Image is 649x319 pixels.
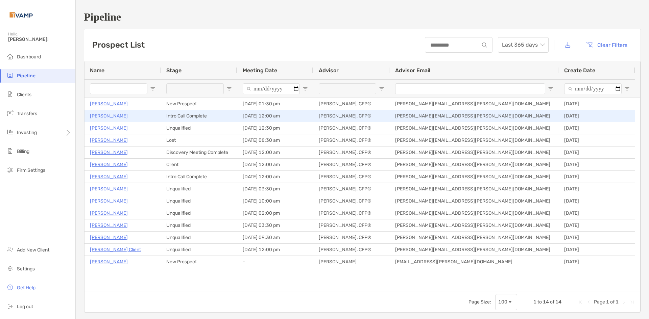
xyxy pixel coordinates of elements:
[17,167,45,173] span: Firm Settings
[559,159,635,170] div: [DATE]
[84,11,641,23] h1: Pipeline
[559,122,635,134] div: [DATE]
[166,67,182,74] span: Stage
[237,244,313,256] div: [DATE] 12:00 pm
[313,122,390,134] div: [PERSON_NAME], CFP®
[559,147,635,158] div: [DATE]
[161,110,237,122] div: Intro Call Complete
[237,171,313,183] div: [DATE] 12:00 am
[243,67,277,74] span: Meeting Date
[237,207,313,219] div: [DATE] 02:00 pm
[161,256,237,268] div: New Prospect
[616,299,619,305] span: 1
[564,67,595,74] span: Create Date
[390,159,559,170] div: [PERSON_NAME][EMAIL_ADDRESS][PERSON_NAME][DOMAIN_NAME]
[559,207,635,219] div: [DATE]
[502,37,545,52] span: Last 365 days
[90,221,128,230] a: [PERSON_NAME]
[90,160,128,169] p: [PERSON_NAME]
[6,147,14,155] img: billing icon
[6,302,14,310] img: logout icon
[161,244,237,256] div: Unqualified
[559,244,635,256] div: [DATE]
[390,98,559,110] div: [PERSON_NAME][EMAIL_ADDRESS][PERSON_NAME][DOMAIN_NAME]
[559,110,635,122] div: [DATE]
[578,299,583,305] div: First Page
[313,159,390,170] div: [PERSON_NAME], CFP®
[629,299,635,305] div: Last Page
[390,134,559,146] div: [PERSON_NAME][EMAIL_ADDRESS][PERSON_NAME][DOMAIN_NAME]
[559,134,635,146] div: [DATE]
[237,256,313,268] div: -
[90,172,128,181] p: [PERSON_NAME]
[313,219,390,231] div: [PERSON_NAME], CFP®
[161,232,237,243] div: Unqualified
[17,73,35,79] span: Pipeline
[90,245,141,254] p: [PERSON_NAME] Client
[319,67,339,74] span: Advisor
[226,86,232,91] button: Open Filter Menu
[6,109,14,117] img: transfers icon
[543,299,549,305] span: 14
[313,183,390,195] div: [PERSON_NAME], CFP®
[621,299,627,305] div: Next Page
[395,67,430,74] span: Advisor Email
[559,171,635,183] div: [DATE]
[390,207,559,219] div: [PERSON_NAME][EMAIL_ADDRESS][PERSON_NAME][DOMAIN_NAME]
[610,299,615,305] span: of
[237,219,313,231] div: [DATE] 03:30 pm
[6,245,14,254] img: add_new_client icon
[482,43,487,48] img: input icon
[243,83,300,94] input: Meeting Date Filter Input
[90,209,128,217] a: [PERSON_NAME]
[90,233,128,242] a: [PERSON_NAME]
[161,122,237,134] div: Unqualified
[90,112,128,120] a: [PERSON_NAME]
[90,148,128,157] p: [PERSON_NAME]
[6,52,14,60] img: dashboard icon
[90,136,128,144] a: [PERSON_NAME]
[390,122,559,134] div: [PERSON_NAME][EMAIL_ADDRESS][PERSON_NAME][DOMAIN_NAME]
[6,264,14,272] img: settings icon
[313,98,390,110] div: [PERSON_NAME], CFP®
[237,134,313,146] div: [DATE] 08:30 am
[17,54,41,60] span: Dashboard
[237,232,313,243] div: [DATE] 09:30 am
[8,36,71,42] span: [PERSON_NAME]!
[559,219,635,231] div: [DATE]
[379,86,384,91] button: Open Filter Menu
[161,159,237,170] div: Client
[559,195,635,207] div: [DATE]
[559,256,635,268] div: [DATE]
[606,299,609,305] span: 1
[390,183,559,195] div: [PERSON_NAME][EMAIL_ADDRESS][PERSON_NAME][DOMAIN_NAME]
[390,232,559,243] div: [PERSON_NAME][EMAIL_ADDRESS][PERSON_NAME][DOMAIN_NAME]
[90,258,128,266] a: [PERSON_NAME]
[17,149,29,154] span: Billing
[161,147,237,158] div: Discovery Meeting Complete
[555,299,561,305] span: 14
[161,195,237,207] div: Unqualified
[390,219,559,231] div: [PERSON_NAME][EMAIL_ADDRESS][PERSON_NAME][DOMAIN_NAME]
[161,171,237,183] div: Intro Call Complete
[581,37,632,52] button: Clear Filters
[303,86,308,91] button: Open Filter Menu
[17,92,31,98] span: Clients
[237,195,313,207] div: [DATE] 10:00 am
[90,100,128,108] a: [PERSON_NAME]
[537,299,542,305] span: to
[313,195,390,207] div: [PERSON_NAME], CFP®
[237,183,313,195] div: [DATE] 03:30 pm
[313,147,390,158] div: [PERSON_NAME], CFP®
[237,159,313,170] div: [DATE] 12:00 am
[90,197,128,205] p: [PERSON_NAME]
[90,124,128,132] a: [PERSON_NAME]
[6,166,14,174] img: firm-settings icon
[390,256,559,268] div: [EMAIL_ADDRESS][PERSON_NAME][DOMAIN_NAME]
